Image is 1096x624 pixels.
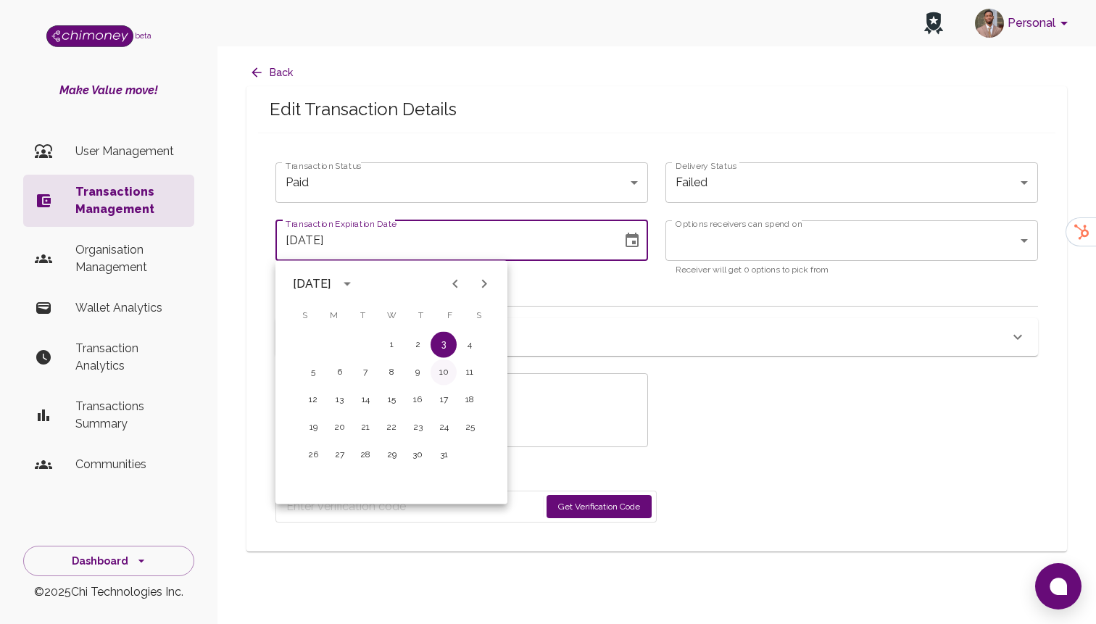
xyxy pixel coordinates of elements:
[457,359,483,386] button: 11
[326,387,352,413] button: 13
[75,456,183,473] p: Communities
[431,387,457,413] button: 17
[300,359,326,386] button: 5
[75,143,183,160] p: User Management
[404,359,431,386] button: 9
[431,332,457,358] button: 3
[352,415,378,441] button: 21
[1035,563,1082,610] button: Open chat window
[378,387,404,413] button: 15
[286,217,397,230] label: Transaction Expiration Date
[676,159,736,172] label: Delivery Status
[470,270,499,299] button: Next month
[431,415,457,441] button: 24
[465,301,491,330] span: Saturday
[404,415,431,441] button: 23
[436,301,462,330] span: Friday
[352,442,378,468] button: 28
[275,318,1038,356] div: Review Transaction Data
[291,301,317,330] span: Sunday
[547,495,652,518] button: Get Verification Code
[969,4,1079,42] button: account of current user
[457,387,483,413] button: 18
[378,442,404,468] button: 29
[352,359,378,386] button: 7
[326,442,352,468] button: 27
[75,241,183,276] p: Organisation Management
[300,442,326,468] button: 26
[378,415,404,441] button: 22
[457,415,483,441] button: 25
[431,359,457,386] button: 10
[75,340,183,375] p: Transaction Analytics
[431,442,457,468] button: 31
[275,162,648,203] div: Paid
[352,387,378,413] button: 14
[75,183,183,218] p: Transactions Management
[326,415,352,441] button: 20
[378,332,404,358] button: 1
[407,301,433,330] span: Thursday
[246,59,299,86] button: Back
[975,9,1004,38] img: avatar
[320,301,346,330] span: Monday
[404,332,431,358] button: 2
[676,217,802,230] label: Options receivers can spend on
[457,332,483,358] button: 4
[75,398,183,433] p: Transactions Summary
[378,301,404,330] span: Wednesday
[75,299,183,317] p: Wallet Analytics
[378,359,404,386] button: 8
[349,301,375,330] span: Tuesday
[618,226,647,255] button: Choose date, selected date is Oct 3, 2025
[270,98,1044,121] span: Edit Transaction Details
[23,546,194,577] button: Dashboard
[275,220,612,261] input: MM/DD/YYYY
[286,495,540,518] input: Enter verification code
[135,31,151,40] span: beta
[665,162,1038,203] div: Failed
[293,275,331,293] div: [DATE]
[404,387,431,413] button: 16
[300,387,326,413] button: 12
[441,270,470,299] button: Previous month
[46,25,133,47] img: Logo
[300,415,326,441] button: 19
[335,272,360,296] button: calendar view is open, switch to year view
[326,359,352,386] button: 6
[286,159,361,172] label: Transaction Status
[404,442,431,468] button: 30
[676,263,1028,278] p: Receiver will get 0 options to pick from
